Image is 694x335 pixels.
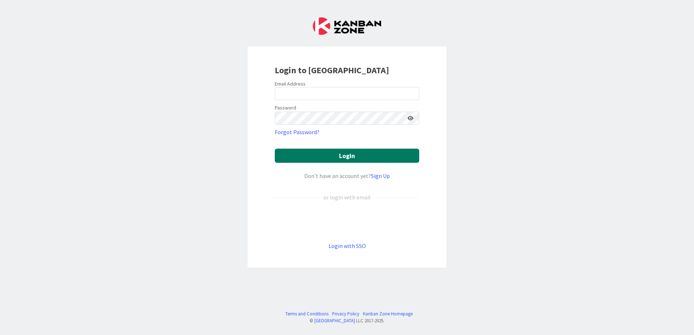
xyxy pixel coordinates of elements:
a: Login with SSO [328,242,366,249]
div: Don’t have an account yet? [275,171,419,180]
a: [GEOGRAPHIC_DATA] [314,318,355,323]
a: Privacy Policy [332,310,359,317]
b: Login to [GEOGRAPHIC_DATA] [275,65,389,76]
iframe: Sign in with Google Button [271,214,423,229]
a: Kanban Zone Homepage [363,310,413,317]
img: Kanban Zone [313,17,381,35]
button: Login [275,149,419,163]
a: Forgot Password? [275,128,319,136]
a: Terms and Conditions [285,310,328,317]
a: Sign Up [371,172,390,179]
label: Email Address [275,80,306,87]
div: © LLC 2017- 2025 . [282,317,413,324]
label: Password [275,104,296,112]
div: or login with email [322,193,372,202]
